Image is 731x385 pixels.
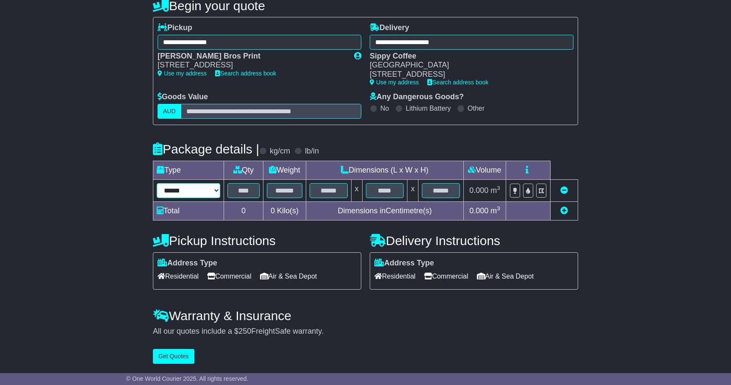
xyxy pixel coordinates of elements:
[126,375,249,382] span: © One World Courier 2025. All rights reserved.
[306,201,463,220] td: Dimensions in Centimetre(s)
[427,79,488,86] a: Search address book
[207,270,251,283] span: Commercial
[153,349,194,364] button: Get Quotes
[158,104,181,119] label: AUD
[469,186,488,195] span: 0.000
[158,70,207,77] a: Use my address
[370,23,409,33] label: Delivery
[238,327,251,335] span: 250
[463,161,506,179] td: Volume
[468,104,485,112] label: Other
[270,147,290,156] label: kg/cm
[370,234,578,248] h4: Delivery Instructions
[370,61,565,70] div: [GEOGRAPHIC_DATA]
[380,104,389,112] label: No
[370,52,565,61] div: Sippy Coffee
[263,161,306,179] td: Weight
[263,201,306,220] td: Kilo(s)
[469,206,488,215] span: 0.000
[370,92,464,102] label: Any Dangerous Goods?
[153,327,578,336] div: All our quotes include a $ FreightSafe warranty.
[406,104,451,112] label: Lithium Battery
[560,186,568,195] a: Remove this item
[370,79,419,86] a: Use my address
[271,206,275,215] span: 0
[306,161,463,179] td: Dimensions (L x W x H)
[158,92,208,102] label: Goods Value
[497,205,500,212] sup: 3
[153,309,578,323] h4: Warranty & Insurance
[153,142,259,156] h4: Package details |
[158,23,192,33] label: Pickup
[224,201,263,220] td: 0
[153,201,224,220] td: Total
[560,206,568,215] a: Add new item
[153,161,224,179] td: Type
[407,179,418,201] td: x
[153,234,361,248] h4: Pickup Instructions
[374,259,434,268] label: Address Type
[477,270,534,283] span: Air & Sea Depot
[158,270,199,283] span: Residential
[374,270,415,283] span: Residential
[497,185,500,191] sup: 3
[351,179,362,201] td: x
[260,270,317,283] span: Air & Sea Depot
[490,186,500,195] span: m
[370,70,565,79] div: [STREET_ADDRESS]
[224,161,263,179] td: Qty
[158,61,346,70] div: [STREET_ADDRESS]
[158,52,346,61] div: [PERSON_NAME] Bros Print
[490,206,500,215] span: m
[215,70,276,77] a: Search address book
[424,270,468,283] span: Commercial
[158,259,217,268] label: Address Type
[305,147,319,156] label: lb/in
